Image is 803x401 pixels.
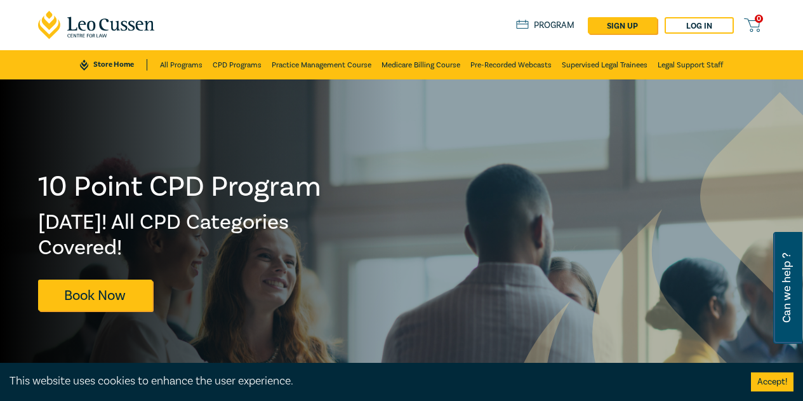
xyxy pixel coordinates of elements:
[588,17,657,34] a: sign up
[562,50,647,79] a: Supervised Legal Trainees
[516,20,575,31] a: Program
[751,372,793,391] button: Accept cookies
[755,15,763,23] span: 0
[38,280,152,311] a: Book Now
[80,59,147,71] a: Store Home
[781,240,793,336] span: Can we help ?
[665,17,734,34] a: Log in
[38,170,322,203] h1: 10 Point CPD Program
[38,210,322,261] h2: [DATE]! All CPD Categories Covered!
[160,50,202,79] a: All Programs
[10,373,732,390] div: This website uses cookies to enhance the user experience.
[382,50,460,79] a: Medicare Billing Course
[213,50,262,79] a: CPD Programs
[470,50,552,79] a: Pre-Recorded Webcasts
[658,50,723,79] a: Legal Support Staff
[272,50,371,79] a: Practice Management Course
